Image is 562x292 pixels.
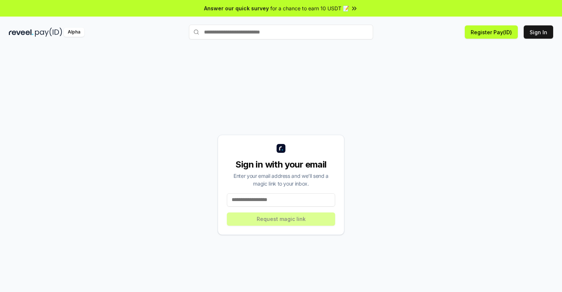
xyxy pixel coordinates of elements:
button: Sign In [524,25,553,39]
div: Sign in with your email [227,159,335,170]
button: Register Pay(ID) [465,25,518,39]
span: for a chance to earn 10 USDT 📝 [270,4,349,12]
div: Enter your email address and we’ll send a magic link to your inbox. [227,172,335,187]
span: Answer our quick survey [204,4,269,12]
img: pay_id [35,28,62,37]
img: reveel_dark [9,28,34,37]
div: Alpha [64,28,84,37]
img: logo_small [277,144,285,153]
